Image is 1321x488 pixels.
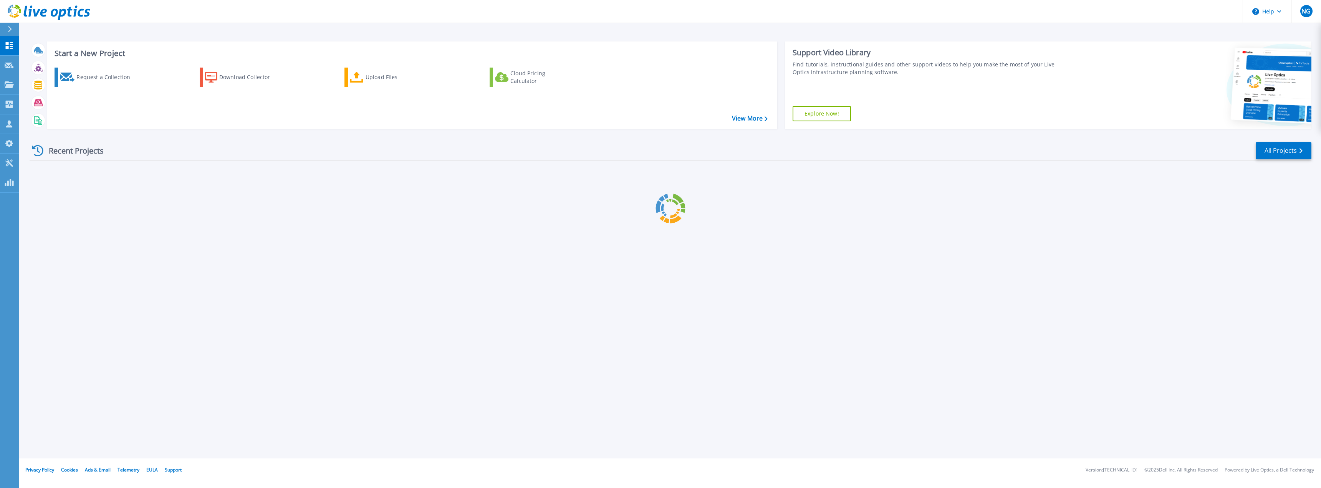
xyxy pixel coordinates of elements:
[1225,468,1314,473] li: Powered by Live Optics, a Dell Technology
[1301,8,1311,14] span: NG
[366,69,427,85] div: Upload Files
[76,69,138,85] div: Request a Collection
[1256,142,1311,159] a: All Projects
[1086,468,1137,473] li: Version: [TECHNICAL_ID]
[793,106,851,121] a: Explore Now!
[55,68,140,87] a: Request a Collection
[793,61,1068,76] div: Find tutorials, instructional guides and other support videos to help you make the most of your L...
[30,141,114,160] div: Recent Projects
[25,466,54,473] a: Privacy Policy
[118,466,139,473] a: Telemetry
[490,68,575,87] a: Cloud Pricing Calculator
[165,466,182,473] a: Support
[85,466,111,473] a: Ads & Email
[344,68,430,87] a: Upload Files
[219,69,281,85] div: Download Collector
[200,68,285,87] a: Download Collector
[61,466,78,473] a: Cookies
[510,69,572,85] div: Cloud Pricing Calculator
[732,115,768,122] a: View More
[146,466,158,473] a: EULA
[55,49,767,58] h3: Start a New Project
[1144,468,1218,473] li: © 2025 Dell Inc. All Rights Reserved
[793,48,1068,58] div: Support Video Library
